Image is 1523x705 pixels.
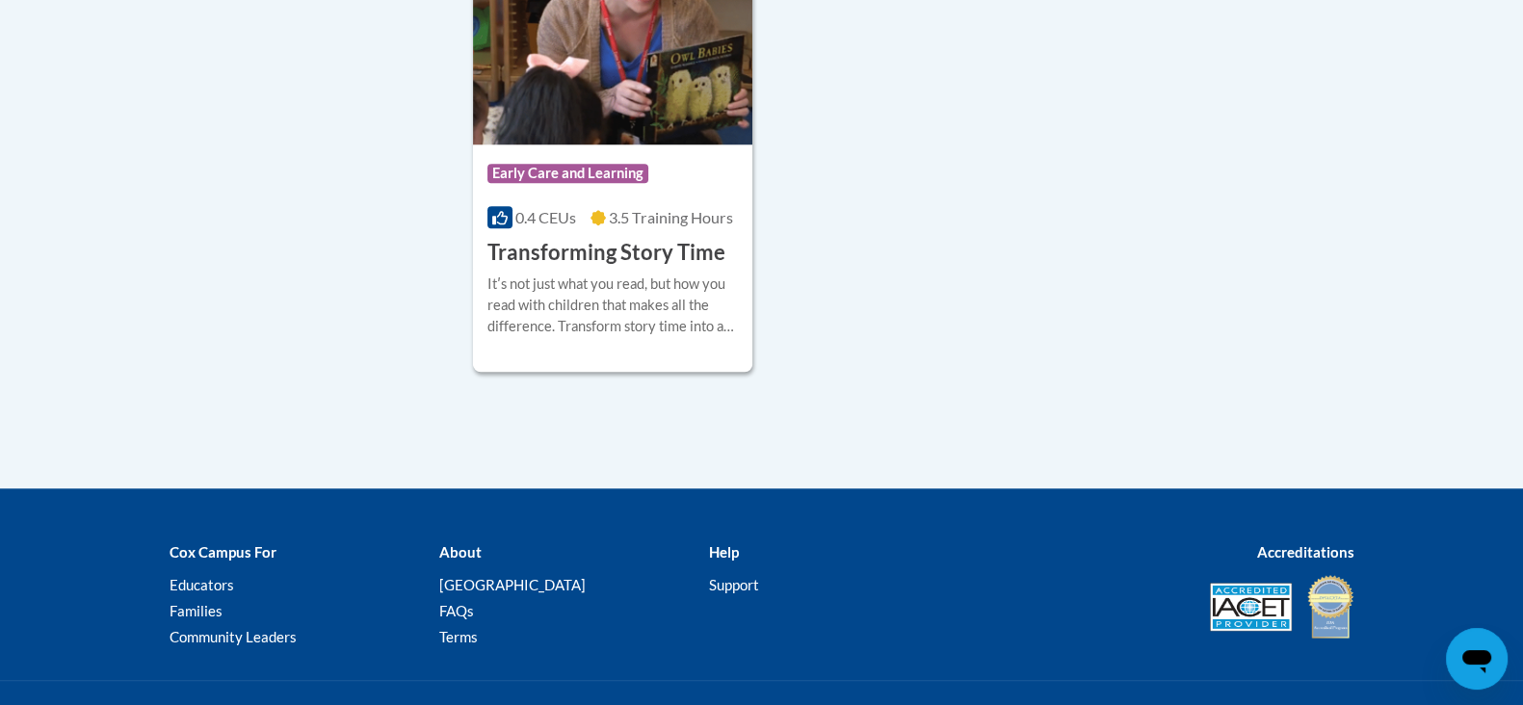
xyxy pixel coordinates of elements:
div: Itʹs not just what you read, but how you read with children that makes all the difference. Transf... [487,274,739,337]
b: Cox Campus For [170,543,276,561]
span: Early Care and Learning [487,164,648,183]
img: Accredited IACET® Provider [1210,583,1292,631]
a: Families [170,602,223,619]
b: About [438,543,481,561]
iframe: Button to launch messaging window [1446,628,1508,690]
a: [GEOGRAPHIC_DATA] [438,576,585,593]
a: Community Leaders [170,628,297,645]
a: Terms [438,628,477,645]
b: Accreditations [1257,543,1354,561]
a: Educators [170,576,234,593]
img: IDA® Accredited [1306,573,1354,640]
span: 3.5 Training Hours [609,208,733,226]
a: FAQs [438,602,473,619]
span: 0.4 CEUs [515,208,576,226]
h3: Transforming Story Time [487,238,725,268]
a: Support [708,576,758,593]
b: Help [708,543,738,561]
